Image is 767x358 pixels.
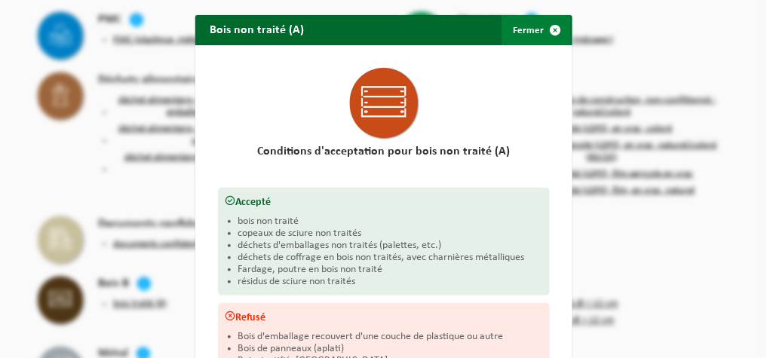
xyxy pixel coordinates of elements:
li: déchets d'emballages non traités (palettes, etc.) [238,240,542,252]
button: Fermer [502,15,571,45]
h3: Refusé [225,311,542,323]
li: copeaux de sciure non traités [238,228,542,240]
h2: Bois non traité (A) [195,15,320,44]
li: Bois d'emballage recouvert d'une couche de plastique ou autre [238,331,542,343]
h2: Conditions d'acceptation pour bois non traité (A) [218,145,550,158]
h3: Accepté [225,195,542,208]
li: résidus de sciure non traités [238,276,542,288]
li: déchets de coffrage en bois non traités, avec charnières métalliques [238,252,542,264]
li: Fardage, poutre en bois non traité [238,264,542,276]
li: Bois de panneaux (aplati) [238,343,542,355]
li: bois non traité [238,216,542,228]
